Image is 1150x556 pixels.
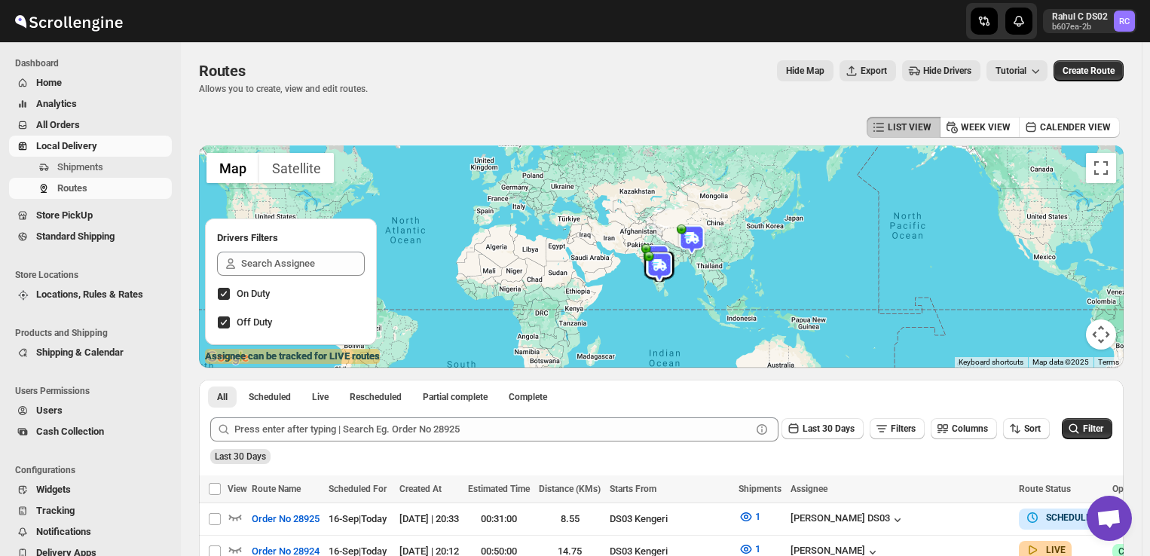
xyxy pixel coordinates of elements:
button: Last 30 Days [781,418,864,439]
span: Create Route [1063,65,1115,77]
a: Terms (opens in new tab) [1098,358,1119,366]
button: Columns [931,418,997,439]
p: Allows you to create, view and edit routes. [199,83,368,95]
span: Scheduled [249,391,291,403]
span: Route Status [1019,484,1071,494]
span: Created At [399,484,442,494]
span: Home [36,77,62,88]
button: Cash Collection [9,421,172,442]
button: Locations, Rules & Rates [9,284,172,305]
button: Analytics [9,93,172,115]
span: Shipments [57,161,103,173]
button: Export [840,60,896,81]
button: CALENDER VIEW [1019,117,1120,138]
a: Open this area in Google Maps (opens a new window) [203,348,252,368]
button: Widgets [9,479,172,500]
span: Scheduled For [329,484,387,494]
span: Filters [891,423,916,434]
button: Create Route [1054,60,1124,81]
span: Users [36,405,63,416]
span: Assignee [791,484,827,494]
div: [PERSON_NAME] DS03 [791,512,905,527]
button: Tracking [9,500,172,521]
span: Route Name [252,484,301,494]
span: Filter [1083,423,1103,434]
span: Configurations [15,464,173,476]
h2: Drivers Filters [217,231,365,246]
span: CALENDER VIEW [1040,121,1111,133]
span: Routes [57,182,87,194]
span: Dashboard [15,57,173,69]
button: User menu [1043,9,1136,33]
button: Routes [9,178,172,199]
button: All Orders [9,115,172,136]
button: Toggle fullscreen view [1086,153,1116,183]
button: Map action label [777,60,833,81]
button: Shipping & Calendar [9,342,172,363]
span: Off Duty [237,316,272,328]
span: View [228,484,247,494]
div: 00:31:00 [468,512,530,527]
span: Last 30 Days [215,451,266,462]
div: 8.55 [539,512,601,527]
span: WEEK VIEW [961,121,1011,133]
button: All routes [208,386,237,408]
span: Users Permissions [15,385,173,397]
text: RC [1119,17,1130,26]
span: Complete [509,391,547,403]
button: Shipments [9,157,172,178]
span: Analytics [36,98,77,109]
button: Hide Drivers [902,60,980,81]
label: Assignee can be tracked for LIVE routes [205,349,380,364]
span: Starts From [610,484,656,494]
span: Local Delivery [36,140,97,151]
b: LIVE [1046,545,1066,555]
span: Products and Shipping [15,327,173,339]
span: Sort [1024,423,1041,434]
span: Tracking [36,505,75,516]
span: Shipping & Calendar [36,347,124,358]
span: Locations, Rules & Rates [36,289,143,300]
span: LIST VIEW [888,121,931,133]
span: Store Locations [15,269,173,281]
span: Partial complete [423,391,488,403]
button: Order No 28925 [243,507,329,531]
img: Google [203,348,252,368]
button: LIST VIEW [867,117,940,138]
span: 16-Sep | Today [329,513,387,524]
span: On Duty [237,288,270,299]
span: All Orders [36,119,80,130]
span: Shipments [739,484,781,494]
span: Rescheduled [350,391,402,403]
button: Show street map [206,153,259,183]
span: Widgets [36,484,71,495]
img: ScrollEngine [12,2,125,40]
span: Store PickUp [36,209,93,221]
div: [DATE] | 20:33 [399,512,459,527]
span: Notifications [36,526,91,537]
span: Live [312,391,329,403]
span: Tutorial [996,66,1026,76]
button: Home [9,72,172,93]
span: Map data ©2025 [1032,358,1089,366]
div: Open chat [1087,496,1132,541]
span: Hide Map [786,65,824,77]
button: Sort [1003,418,1050,439]
span: Estimated Time [468,484,530,494]
button: WEEK VIEW [940,117,1020,138]
button: SCHEDULED [1025,510,1097,525]
span: 1 [755,511,760,522]
button: Notifications [9,521,172,542]
p: Rahul C DS02 [1052,11,1108,23]
b: SCHEDULED [1046,512,1097,523]
button: Keyboard shortcuts [959,357,1023,368]
span: Distance (KMs) [539,484,601,494]
button: Filters [870,418,925,439]
p: b607ea-2b [1052,23,1108,32]
span: Standard Shipping [36,231,115,242]
input: Search Assignee [241,252,365,276]
button: Tutorial [986,60,1048,81]
div: DS03 Kengeri [610,512,729,527]
span: Rahul C DS02 [1114,11,1135,32]
span: All [217,391,228,403]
